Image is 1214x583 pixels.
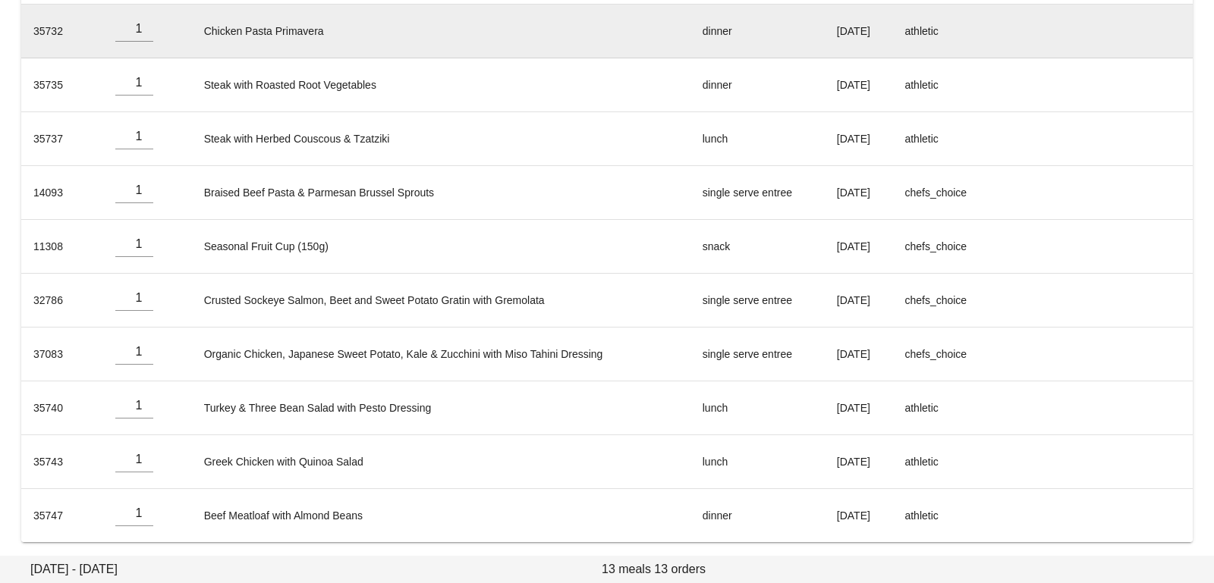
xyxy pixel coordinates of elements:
[192,5,690,58] td: Chicken Pasta Primavera
[825,274,893,328] td: [DATE]
[892,5,994,58] td: athletic
[690,166,825,220] td: single serve entree
[21,489,103,542] td: 35747
[192,220,690,274] td: Seasonal Fruit Cup (150g)
[192,166,690,220] td: Braised Beef Pasta & Parmesan Brussel Sprouts
[192,112,690,166] td: Steak with Herbed Couscous & Tzatziki
[690,435,825,489] td: lunch
[690,220,825,274] td: snack
[825,489,893,542] td: [DATE]
[892,58,994,112] td: athletic
[825,112,893,166] td: [DATE]
[892,328,994,381] td: chefs_choice
[21,381,103,435] td: 35740
[892,112,994,166] td: athletic
[892,435,994,489] td: athletic
[825,220,893,274] td: [DATE]
[690,58,825,112] td: dinner
[825,328,893,381] td: [DATE]
[690,5,825,58] td: dinner
[192,58,690,112] td: Steak with Roasted Root Vegetables
[21,274,103,328] td: 32786
[690,274,825,328] td: single serve entree
[21,166,103,220] td: 14093
[21,328,103,381] td: 37083
[825,58,893,112] td: [DATE]
[192,381,690,435] td: Turkey & Three Bean Salad with Pesto Dressing
[21,58,103,112] td: 35735
[21,5,103,58] td: 35732
[21,112,103,166] td: 35737
[21,220,103,274] td: 11308
[825,435,893,489] td: [DATE]
[825,166,893,220] td: [DATE]
[690,489,825,542] td: dinner
[192,328,690,381] td: Organic Chicken, Japanese Sweet Potato, Kale & Zucchini with Miso Tahini Dressing
[192,274,690,328] td: Crusted Sockeye Salmon, Beet and Sweet Potato Gratin with Gremolata
[690,328,825,381] td: single serve entree
[892,274,994,328] td: chefs_choice
[892,166,994,220] td: chefs_choice
[892,489,994,542] td: athletic
[690,381,825,435] td: lunch
[892,381,994,435] td: athletic
[825,5,893,58] td: [DATE]
[690,112,825,166] td: lunch
[192,489,690,542] td: Beef Meatloaf with Almond Beans
[825,381,893,435] td: [DATE]
[192,435,690,489] td: Greek Chicken with Quinoa Salad
[892,220,994,274] td: chefs_choice
[21,435,103,489] td: 35743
